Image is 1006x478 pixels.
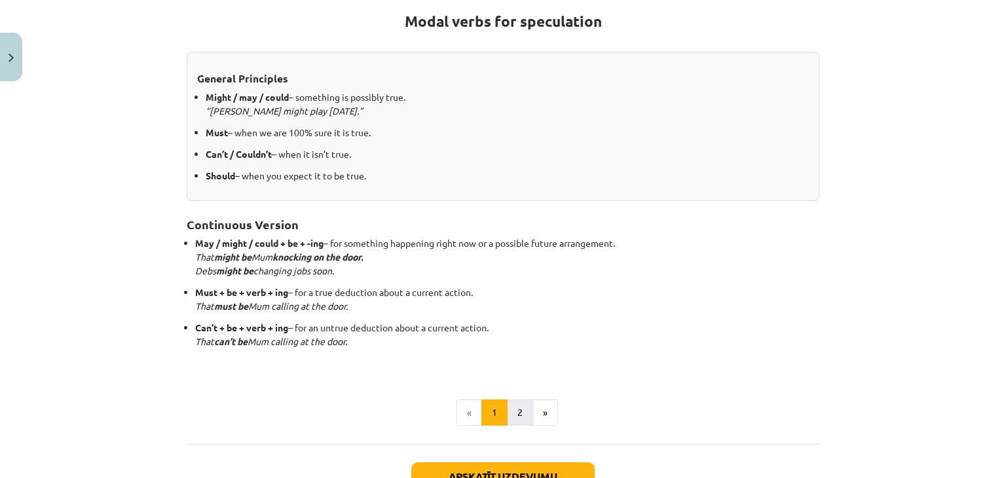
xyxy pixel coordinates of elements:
p: – something is possibly true. [206,90,809,118]
em: That Mum [195,251,363,263]
button: » [532,399,558,426]
p: – for a true deduction about a current action. [195,285,819,313]
strong: Can’t + be + verb + ing [195,322,288,333]
p: – when it isn’t true. [206,147,809,161]
em: Debs changing jobs soon. [195,265,334,276]
p: – when we are 100% sure it is true. [206,126,809,139]
strong: Should [206,170,235,181]
strong: General Principles [197,71,288,85]
em: That Mum calling at the door. [195,335,347,347]
em: “[PERSON_NAME] might play [DATE].” [206,105,363,117]
em: That Mum calling at the door. [195,300,348,312]
strong: Must [206,126,228,138]
p: – for something happening right now or a possible future arrangement. [195,236,819,278]
strong: May / might / could + be + -ing [195,237,324,249]
nav: Page navigation example [187,399,819,426]
strong: can’t be [214,335,248,347]
button: 2 [507,399,533,426]
strong: Might / may / could [206,91,289,103]
strong: might be [214,251,251,263]
p: – for an untrue deduction about a current action. [195,321,819,348]
strong: Continuous Version [187,217,299,232]
strong: Can’t / Couldn’t [206,148,272,160]
strong: knocking on the door. [272,251,363,263]
button: 1 [481,399,508,426]
strong: Must + be + verb + ing [195,286,288,298]
strong: might be [216,265,253,276]
strong: must be [214,300,248,312]
strong: Modal verbs for speculation [405,12,602,31]
img: icon-close-lesson-0947bae3869378f0d4975bcd49f059093ad1ed9edebbc8119c70593378902aed.svg [9,54,14,62]
p: – when you expect it to be true. [206,169,809,183]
